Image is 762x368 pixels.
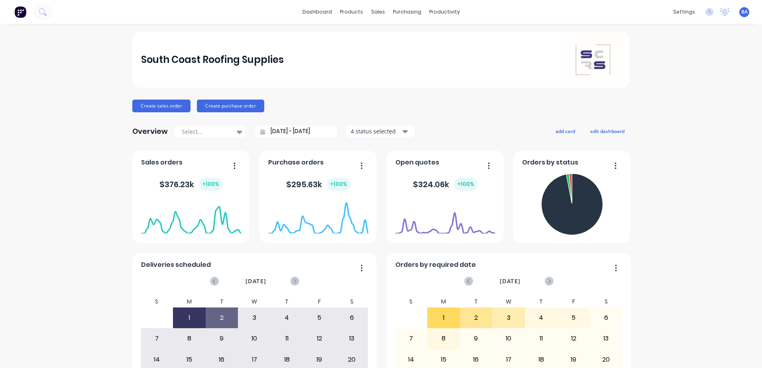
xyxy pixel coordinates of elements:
[206,329,238,348] div: 9
[159,178,222,191] div: $ 376.23k
[141,52,284,68] div: South Coast Roofing Supplies
[303,329,335,348] div: 12
[565,32,621,88] img: South Coast Roofing Supplies
[286,178,350,191] div: $ 295.63k
[590,308,622,328] div: 6
[132,100,190,112] button: Create sales order
[271,329,303,348] div: 11
[173,296,206,307] div: M
[525,308,557,328] div: 4
[590,329,622,348] div: 13
[346,125,414,137] button: 4 status selected
[238,296,271,307] div: W
[336,329,368,348] div: 13
[271,296,303,307] div: T
[525,296,558,307] div: T
[173,308,205,328] div: 1
[500,277,520,286] span: [DATE]
[336,308,368,328] div: 6
[558,308,589,328] div: 5
[585,126,630,136] button: edit dashboard
[336,6,367,18] div: products
[493,329,524,348] div: 10
[492,296,525,307] div: W
[173,329,205,348] div: 8
[493,308,524,328] div: 3
[550,126,580,136] button: add card
[741,8,748,16] span: BA
[238,308,270,328] div: 3
[557,296,590,307] div: F
[245,277,266,286] span: [DATE]
[522,158,578,167] span: Orders by status
[525,329,557,348] div: 11
[460,329,492,348] div: 9
[425,6,464,18] div: productivity
[395,329,427,348] div: 7
[395,296,428,307] div: S
[454,178,477,191] div: + 100 %
[14,6,26,18] img: Factory
[141,260,211,270] span: Deliveries scheduled
[303,296,336,307] div: F
[303,308,335,328] div: 5
[367,6,389,18] div: sales
[327,178,350,191] div: + 100 %
[141,158,183,167] span: Sales orders
[206,296,238,307] div: T
[395,158,439,167] span: Open quotes
[460,308,492,328] div: 2
[558,329,589,348] div: 12
[206,308,238,328] div: 2
[351,127,401,135] div: 4 status selected
[669,6,699,18] div: settings
[428,308,460,328] div: 1
[238,329,270,348] div: 10
[395,260,476,270] span: Orders by required date
[389,6,425,18] div: purchasing
[132,123,168,139] div: Overview
[199,178,222,191] div: + 100 %
[197,100,264,112] button: Create purchase order
[590,296,623,307] div: S
[460,296,493,307] div: T
[428,329,460,348] div: 8
[141,296,173,307] div: S
[268,158,324,167] span: Purchase orders
[427,296,460,307] div: M
[413,178,477,191] div: $ 324.06k
[336,296,368,307] div: S
[271,308,303,328] div: 4
[299,6,336,18] a: dashboard
[141,329,173,348] div: 7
